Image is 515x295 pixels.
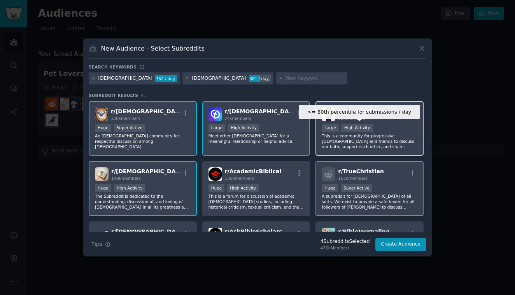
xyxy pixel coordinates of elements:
[101,44,205,53] h3: New Audience - Select Subreddits
[342,124,373,132] div: High Activity
[95,167,109,181] img: Bible
[227,184,259,192] div: High Activity
[249,75,271,82] div: 381 / day
[111,108,185,114] span: r/ [DEMOGRAPHIC_DATA]
[286,75,345,82] input: New Keyword
[224,108,298,114] span: r/ [DEMOGRAPHIC_DATA]
[208,193,304,210] p: This is a forum for discussion of academic [DEMOGRAPHIC_DATA] studies; including historical criti...
[338,116,365,121] span: 62k members
[322,193,417,210] p: A subreddit for [DEMOGRAPHIC_DATA] of all sorts. We exist to provide a safe haven for all followe...
[95,107,108,121] img: Christian
[141,93,146,98] span: 41
[155,75,177,82] div: 762 / day
[98,75,152,82] div: [DEMOGRAPHIC_DATA]
[111,116,140,121] span: 136k members
[225,168,281,174] span: r/ AcademicBiblical
[95,193,191,210] p: The Subreddit is dedicated to the understanding, discussion of, and loving of [DEMOGRAPHIC_DATA] ...
[208,167,222,181] img: AcademicBiblical
[95,228,109,241] img: Christians
[322,133,417,149] p: This is a community for progressive [DEMOGRAPHIC_DATA] and friends to discuss our faith, support ...
[321,245,370,251] div: 476k Members
[225,176,254,181] span: 136k members
[111,176,141,181] span: 149k members
[208,124,226,132] div: Large
[338,168,384,174] span: r/ TrueChristian
[91,240,102,248] span: Tips
[338,228,390,235] span: r/ BibleJournaling
[114,124,145,132] div: Super Active
[89,64,137,70] h3: Search keywords
[322,184,338,192] div: Huge
[322,124,339,132] div: Large
[95,133,191,149] p: An [DEMOGRAPHIC_DATA] community for respectful discussion among [DEMOGRAPHIC_DATA].
[208,107,222,121] img: ChristianDating
[111,168,185,174] span: r/ [DEMOGRAPHIC_DATA]
[95,124,111,132] div: Huge
[89,93,138,98] span: Subreddit Results
[224,116,251,121] span: 24k members
[322,107,335,121] img: OpenChristian
[208,184,225,192] div: Huge
[225,228,282,235] span: r/ AskBibleScholars
[114,184,145,192] div: High Activity
[111,228,185,235] span: r/ [DEMOGRAPHIC_DATA]
[208,228,222,241] img: AskBibleScholars
[338,108,387,114] span: r/ OpenChristian
[321,238,370,245] div: 4 Subreddit s Selected
[228,124,259,132] div: High Activity
[208,133,304,144] p: Meet other [DEMOGRAPHIC_DATA] for a meaningful relationship or helpful advice.
[375,238,427,251] button: Create Audience
[192,75,246,82] div: [DEMOGRAPHIC_DATA]
[338,176,368,181] span: 167k members
[341,184,372,192] div: Super Active
[95,184,111,192] div: Huge
[322,228,335,241] img: BibleJournaling
[89,237,113,251] button: Tips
